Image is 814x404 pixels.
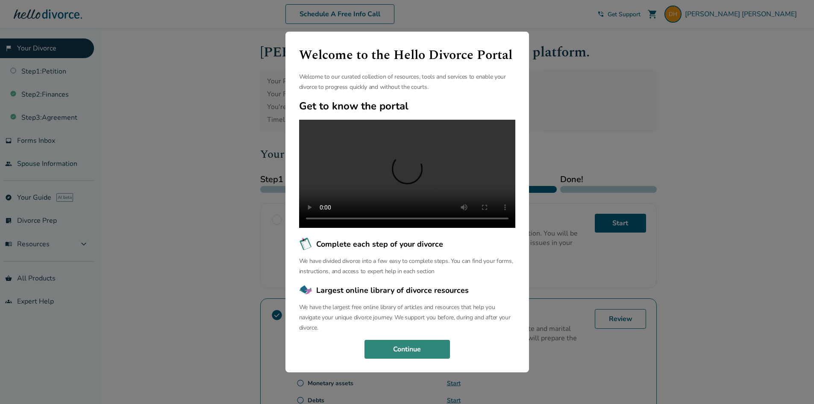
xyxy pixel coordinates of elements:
[299,283,313,297] img: Largest online library of divorce resources
[316,285,469,296] span: Largest online library of divorce resources
[316,239,443,250] span: Complete each step of your divorce
[299,256,515,277] p: We have divided divorce into a few easy to complete steps. You can find your forms, instructions,...
[299,45,515,65] h1: Welcome to the Hello Divorce Portal
[771,363,814,404] iframe: Chat Widget
[299,99,515,113] h2: Get to know the portal
[299,302,515,333] p: We have the largest free online library of articles and resources that help you navigate your uni...
[299,237,313,251] img: Complete each step of your divorce
[364,340,450,359] button: Continue
[299,72,515,92] p: Welcome to our curated collection of resources, tools and services to enable your divorce to prog...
